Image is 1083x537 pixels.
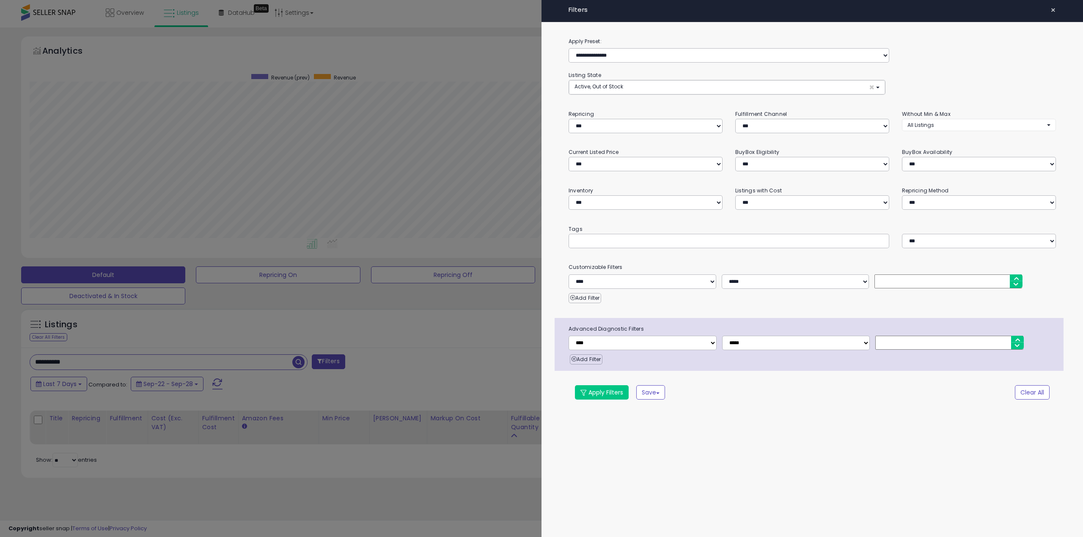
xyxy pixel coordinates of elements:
[575,385,629,400] button: Apply Filters
[735,110,787,118] small: Fulfillment Channel
[902,187,949,194] small: Repricing Method
[569,148,618,156] small: Current Listed Price
[1015,385,1050,400] button: Clear All
[562,263,1062,272] small: Customizable Filters
[569,110,594,118] small: Repricing
[1047,4,1059,16] button: ×
[574,83,623,90] span: Active, Out of Stock
[562,225,1062,234] small: Tags
[636,385,665,400] button: Save
[569,71,601,79] small: Listing State
[569,80,885,94] button: Active, Out of Stock ×
[569,6,1056,14] h4: Filters
[562,324,1064,334] span: Advanced Diagnostic Filters
[569,187,593,194] small: Inventory
[1050,4,1056,16] span: ×
[902,110,951,118] small: Without Min & Max
[735,148,779,156] small: BuyBox Eligibility
[902,119,1056,131] button: All Listings
[735,187,782,194] small: Listings with Cost
[869,83,874,92] span: ×
[570,354,602,364] button: Add Filter
[902,148,952,156] small: BuyBox Availability
[562,37,1062,46] label: Apply Preset:
[569,293,601,303] button: Add Filter
[907,121,934,129] span: All Listings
